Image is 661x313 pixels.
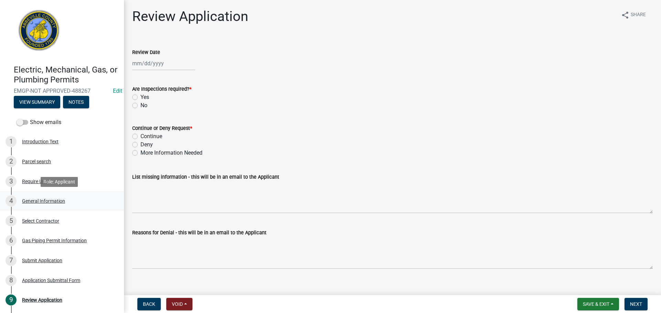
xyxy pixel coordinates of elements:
[6,156,17,167] div: 2
[583,301,609,307] span: Save & Exit
[616,8,651,22] button: shareShare
[6,275,17,286] div: 8
[132,8,248,25] h1: Review Application
[6,215,17,226] div: 5
[631,11,646,19] span: Share
[14,100,60,105] wm-modal-confirm: Summary
[22,199,65,203] div: General Information
[140,149,202,157] label: More Information Needed
[6,294,17,305] div: 9
[140,141,153,149] label: Deny
[113,88,122,94] wm-modal-confirm: Edit Application Number
[143,301,155,307] span: Back
[172,301,183,307] span: Void
[22,219,59,223] div: Select Contractor
[630,301,642,307] span: Next
[22,139,59,144] div: Introduction Text
[22,159,51,164] div: Parcel search
[22,179,49,184] div: Require User
[132,87,191,92] label: Are Inspections required?
[22,238,87,243] div: Gas Piping Permit Information
[22,278,80,283] div: Application Submittal Form
[140,132,162,141] label: Continue
[17,118,61,126] label: Show emails
[621,11,629,19] i: share
[140,101,147,110] label: No
[63,96,89,108] button: Notes
[63,100,89,105] wm-modal-confirm: Notes
[6,235,17,246] div: 6
[132,56,195,70] input: mm/dd/yyyy
[132,231,266,235] label: Reasons for Denial - this will be in an email to the Applicant
[132,50,160,55] label: Review Date
[140,93,149,101] label: Yes
[14,7,64,58] img: Abbeville County, South Carolina
[6,195,17,206] div: 4
[625,298,648,310] button: Next
[22,258,62,263] div: Submit Application
[166,298,192,310] button: Void
[6,136,17,147] div: 1
[6,176,17,187] div: 3
[14,96,60,108] button: View Summary
[577,298,619,310] button: Save & Exit
[41,177,78,187] div: Role: Applicant
[14,88,110,94] span: EMGP-NOT APPROVED-488267
[113,88,122,94] a: Edit
[132,126,192,131] label: Continue or Deny Request
[132,175,279,180] label: List missing information - this will be in an email to the Applicant
[137,298,161,310] button: Back
[6,255,17,266] div: 7
[22,298,62,302] div: Review Application
[14,65,118,85] h4: Electric, Mechanical, Gas, or Plumbing Permits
